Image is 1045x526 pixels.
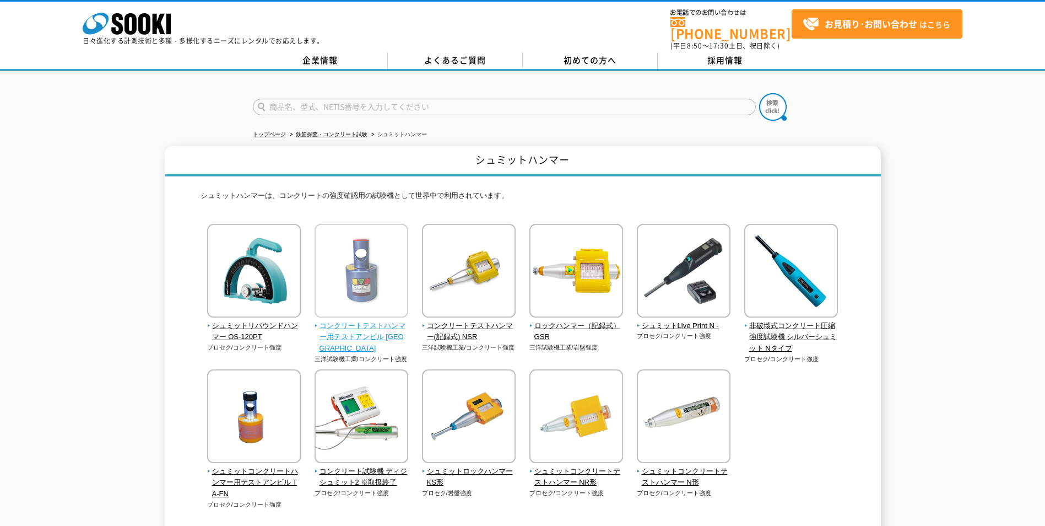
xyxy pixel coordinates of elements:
[422,343,516,352] p: 三洋試験機工業/コンクリート強度
[207,455,301,500] a: シュミットコンクリートハンマー用テストアンビル TA-FN
[296,131,367,137] a: 鉄筋探査・コンクリート試験
[315,466,409,489] span: コンクリート試験機 ディジシュミット2 ※取扱終了
[315,320,409,355] span: コンクリートテストハンマー用テストアンビル [GEOGRAPHIC_DATA]
[207,320,301,343] span: シュミットリバウンドハンマー OS-120PT
[529,455,624,489] a: シュミットコンクリートテストハンマー NR形
[687,41,702,51] span: 8:50
[637,369,730,466] img: シュミットコンクリートテストハンマー N形
[165,146,881,176] h1: シュミットハンマー
[315,369,408,466] img: コンクリート試験機 ディジシュミット2 ※取扱終了
[709,41,729,51] span: 17:30
[422,369,516,466] img: シュミットロックハンマー KS形
[759,93,787,121] img: btn_search.png
[637,466,731,489] span: シュミットコンクリートテストハンマー N形
[803,16,950,33] span: はこちら
[201,190,845,207] p: シュミットハンマーは、コンクリートの強度確認用の試験機として世界中で利用されています。
[369,129,427,141] li: シュミットハンマー
[744,320,838,355] span: 非破壊式コンクリート圧縮強度試験機 シルバーシュミット Nタイプ
[315,489,409,498] p: プロセク/コンクリート強度
[253,99,756,115] input: 商品名、型式、NETIS番号を入力してください
[523,52,658,69] a: 初めての方へ
[658,52,793,69] a: 採用情報
[315,224,408,320] img: コンクリートテストハンマー用テストアンビル CA
[670,17,792,40] a: [PHONE_NUMBER]
[207,466,301,500] span: シュミットコンクリートハンマー用テストアンビル TA-FN
[422,466,516,489] span: シュミットロックハンマー KS形
[529,320,624,343] span: ロックハンマー（記録式） GSR
[253,131,286,137] a: トップページ
[253,52,388,69] a: 企業情報
[207,369,301,466] img: シュミットコンクリートハンマー用テストアンビル TA-FN
[422,320,516,343] span: コンクリートテストハンマー(記録式) NSR
[825,17,917,30] strong: お見積り･お問い合わせ
[744,310,838,355] a: 非破壊式コンクリート圧縮強度試験機 シルバーシュミット Nタイプ
[564,54,616,66] span: 初めての方へ
[744,355,838,364] p: プロセク/コンクリート強度
[529,466,624,489] span: シュミットコンクリートテストハンマー NR形
[422,310,516,343] a: コンクリートテストハンマー(記録式) NSR
[529,310,624,343] a: ロックハンマー（記録式） GSR
[83,37,324,44] p: 日々進化する計測技術と多種・多様化するニーズにレンタルでお応えします。
[315,455,409,489] a: コンクリート試験機 ディジシュミット2 ※取扱終了
[637,331,731,341] p: プロセク/コンクリート強度
[529,489,624,498] p: プロセク/コンクリート強度
[637,224,730,320] img: シュミットLive Print N -
[207,224,301,320] img: シュミットリバウンドハンマー OS-120PT
[637,320,731,332] span: シュミットLive Print N -
[422,489,516,498] p: プロセク/岩盤強度
[744,224,838,320] img: 非破壊式コンクリート圧縮強度試験機 シルバーシュミット Nタイプ
[207,310,301,343] a: シュミットリバウンドハンマー OS-120PT
[315,310,409,355] a: コンクリートテストハンマー用テストアンビル [GEOGRAPHIC_DATA]
[529,224,623,320] img: ロックハンマー（記録式） GSR
[670,9,792,16] span: お電話でのお問い合わせは
[670,41,779,51] span: (平日 ～ 土日、祝日除く)
[637,455,731,489] a: シュミットコンクリートテストハンマー N形
[529,369,623,466] img: シュミットコンクリートテストハンマー NR形
[637,310,731,332] a: シュミットLive Print N -
[207,343,301,352] p: プロセク/コンクリート強度
[529,343,624,352] p: 三洋試験機工業/岩盤強度
[207,500,301,509] p: プロセク/コンクリート強度
[792,9,962,39] a: お見積り･お問い合わせはこちら
[422,224,516,320] img: コンクリートテストハンマー(記録式) NSR
[637,489,731,498] p: プロセク/コンクリート強度
[422,455,516,489] a: シュミットロックハンマー KS形
[315,355,409,364] p: 三洋試験機工業/コンクリート強度
[388,52,523,69] a: よくあるご質問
